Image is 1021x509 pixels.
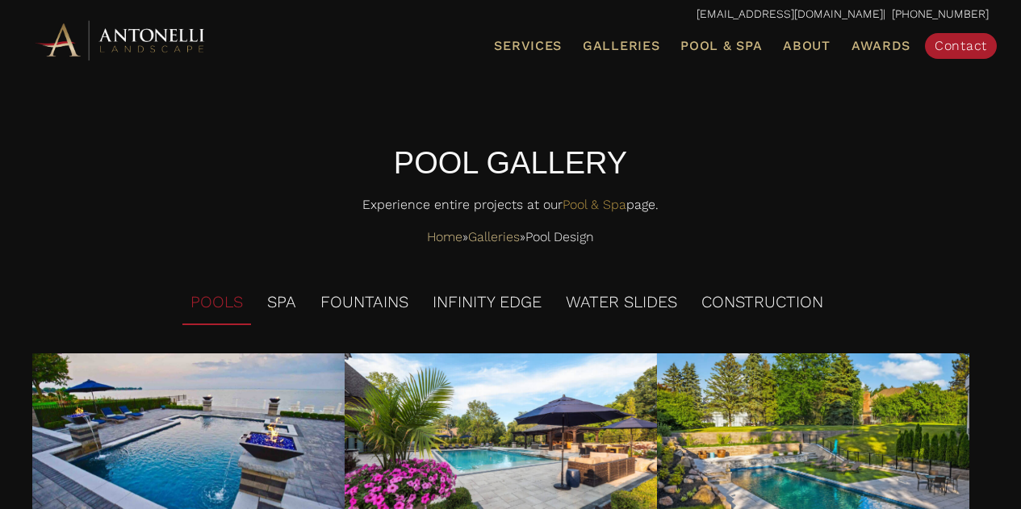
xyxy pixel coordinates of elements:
span: Awards [852,38,910,53]
span: Galleries [583,38,659,53]
nav: Breadcrumbs [32,225,989,249]
p: Experience entire projects at our page. [32,193,989,225]
a: Galleries [576,35,666,56]
li: POOLS [182,281,251,325]
a: Pool & Spa [563,197,626,212]
span: Pool & Spa [680,38,762,53]
a: Awards [845,35,917,56]
a: [EMAIL_ADDRESS][DOMAIN_NAME] [697,7,883,20]
span: Contact [935,38,987,53]
span: About [783,40,831,52]
li: CONSTRUCTION [693,281,831,325]
a: Services [487,35,568,56]
a: Pool & Spa [674,35,768,56]
li: SPA [259,281,304,325]
p: | [PHONE_NUMBER] [32,4,989,25]
a: About [776,35,837,56]
img: Antonelli Horizontal Logo [32,18,210,62]
span: » » [427,225,594,249]
li: FOUNTAINS [312,281,416,325]
h5: POOL GALLERY [32,142,989,185]
a: Home [427,225,462,249]
li: INFINITY EDGE [425,281,550,325]
li: WATER SLIDES [558,281,685,325]
span: Pool Design [525,225,594,249]
a: Contact [925,33,997,59]
a: Galleries [468,225,520,249]
span: Services [494,40,562,52]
